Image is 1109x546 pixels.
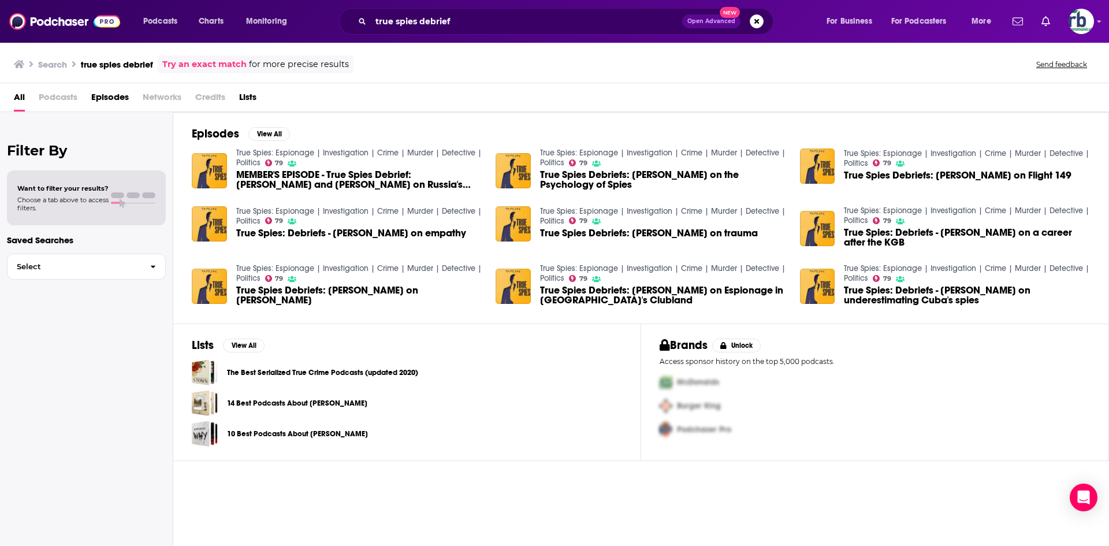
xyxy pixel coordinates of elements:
button: open menu [818,12,887,31]
button: open menu [238,12,302,31]
a: True Spies: Debriefs - Jack Barsky on a career after the KGB [844,228,1090,247]
button: open menu [963,12,1006,31]
a: True Spies Debriefs: Seth Thévoz on Espionage in London's Clubland [540,285,786,305]
span: 79 [275,276,283,281]
p: Saved Searches [7,235,166,246]
a: Show notifications dropdown [1037,12,1055,31]
a: EpisodesView All [192,127,290,141]
span: True Spies Debriefs: [PERSON_NAME] on Espionage in [GEOGRAPHIC_DATA]'s Clubland [540,285,786,305]
a: MEMBER'S EPISODE - True Spies Debrief: Jane Bradley and Michael Schwirtz on Russia's Brazilian Il... [236,170,482,190]
a: True Spies: Espionage | Investigation | Crime | Murder | Detective | Politics [844,206,1089,225]
span: 79 [883,161,891,166]
button: View All [223,339,265,352]
a: True Spies Debriefs: John Taylor on the Psychology of Spies [540,170,786,190]
img: True Spies Debriefs: Douglas Waller on Frank Wisner [192,269,227,304]
a: Lists [239,88,256,112]
a: True Spies: Espionage | Investigation | Crime | Murder | Detective | Politics [540,206,786,226]
a: ListsView All [192,338,265,352]
span: Podcasts [39,88,77,112]
a: 14 Best Podcasts About The Zodiac Killer [192,390,218,416]
span: for more precise results [249,58,349,71]
p: Access sponsor history on the top 5,000 podcasts. [660,357,1090,366]
a: Episodes [91,88,129,112]
a: Show notifications dropdown [1008,12,1028,31]
img: User Profile [1069,9,1094,34]
span: Monitoring [246,13,287,29]
span: MEMBER'S EPISODE - True Spies Debrief: [PERSON_NAME] and [PERSON_NAME] on Russia's Brazilian Ille... [236,170,482,190]
a: The Best Serialized True Crime Podcasts (updated 2020) [192,359,218,385]
button: open menu [884,12,963,31]
span: New [720,7,740,18]
h2: Brands [660,338,708,352]
img: True Spies Debriefs: Stephen Davis on Flight 149 [800,148,835,184]
span: Podchaser Pro [677,425,731,434]
a: 79 [873,217,891,224]
a: True Spies: Espionage | Investigation | Crime | Murder | Detective | Politics [540,263,786,283]
span: 79 [883,276,891,281]
span: 79 [579,276,587,281]
a: 79 [265,275,284,282]
img: Podchaser - Follow, Share and Rate Podcasts [9,10,120,32]
img: True Spies Debriefs: Seth Thévoz on Espionage in London's Clubland [496,269,531,304]
h3: Search [38,59,67,70]
img: Third Pro Logo [655,418,677,441]
a: True Spies: Espionage | Investigation | Crime | Murder | Detective | Politics [236,263,482,283]
button: Send feedback [1033,60,1091,69]
button: Show profile menu [1069,9,1094,34]
span: 10 Best Podcasts About Jeffrey Dahmer [192,421,218,447]
h2: Episodes [192,127,239,141]
a: True Spies: Debriefs - Robert Booth on underestimating Cuba's spies [800,269,835,304]
div: Search podcasts, credits, & more... [350,8,784,35]
a: True Spies Debriefs: John Taylor on the Psychology of Spies [496,153,531,188]
a: True Spies: Espionage | Investigation | Crime | Murder | Detective | Politics [844,263,1089,283]
span: True Spies: Debriefs - [PERSON_NAME] on a career after the KGB [844,228,1090,247]
button: open menu [135,12,192,31]
img: First Pro Logo [655,370,677,394]
a: True Spies: Espionage | Investigation | Crime | Murder | Detective | Politics [236,206,482,226]
span: For Podcasters [891,13,947,29]
span: McDonalds [677,377,719,387]
a: True Spies: Espionage | Investigation | Crime | Murder | Detective | Politics [844,148,1089,168]
a: 79 [265,159,284,166]
a: True Spies Debriefs: Stephen Davis on Flight 149 [844,170,1071,180]
a: True Spies: Debriefs - Douglas London on empathy [236,228,466,238]
a: Try an exact match [162,58,247,71]
span: 79 [883,218,891,224]
img: True Spies Debriefs: Tracy Walder on trauma [496,206,531,242]
a: True Spies Debriefs: Tracy Walder on trauma [540,228,758,238]
h2: Lists [192,338,214,352]
a: 79 [569,159,587,166]
span: Credits [195,88,225,112]
img: MEMBER'S EPISODE - True Spies Debrief: Jane Bradley and Michael Schwirtz on Russia's Brazilian Il... [192,153,227,188]
span: Podcasts [143,13,177,29]
a: True Spies: Espionage | Investigation | Crime | Murder | Detective | Politics [236,148,482,168]
a: All [14,88,25,112]
span: 79 [275,161,283,166]
span: True Spies Debriefs: [PERSON_NAME] on [PERSON_NAME] [236,285,482,305]
span: True Spies: Debriefs - [PERSON_NAME] on underestimating Cuba's spies [844,285,1090,305]
a: 79 [265,217,284,224]
a: 79 [569,275,587,282]
a: 10 Best Podcasts About [PERSON_NAME] [227,428,368,440]
span: 79 [579,161,587,166]
button: Open AdvancedNew [682,14,740,28]
span: Choose a tab above to access filters. [17,196,109,212]
span: For Business [827,13,872,29]
span: True Spies Debriefs: [PERSON_NAME] on Flight 149 [844,170,1071,180]
input: Search podcasts, credits, & more... [371,12,682,31]
a: True Spies: Espionage | Investigation | Crime | Murder | Detective | Politics [540,148,786,168]
img: True Spies: Debriefs - Jack Barsky on a career after the KGB [800,211,835,246]
a: 79 [873,275,891,282]
a: True Spies: Debriefs - Robert Booth on underestimating Cuba's spies [844,285,1090,305]
a: True Spies Debriefs: Douglas Waller on Frank Wisner [236,285,482,305]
